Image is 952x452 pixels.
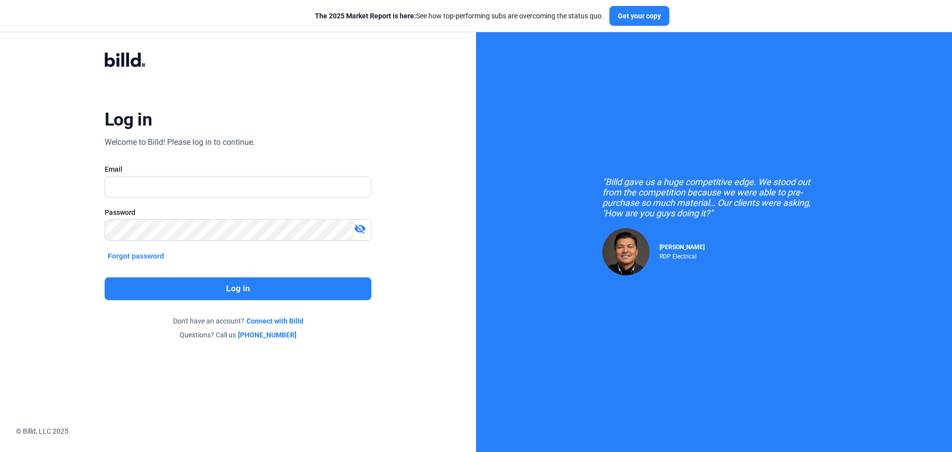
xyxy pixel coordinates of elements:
div: Password [105,207,371,217]
div: Log in [105,109,152,130]
div: "Billd gave us a huge competitive edge. We stood out from the competition because we were able to... [602,177,826,218]
span: The 2025 Market Report is here: [315,12,416,20]
div: Welcome to Billd! Please log in to continue. [105,136,255,148]
button: Get your copy [609,6,669,26]
div: Don't have an account? [105,316,371,326]
mat-icon: visibility_off [354,223,366,235]
div: RDP Electrical [659,251,705,260]
img: Raul Pacheco [602,228,650,275]
button: Forgot password [105,251,167,261]
span: [PERSON_NAME] [659,244,705,251]
div: Email [105,164,371,174]
a: [PHONE_NUMBER] [238,330,297,340]
button: Log in [105,277,371,300]
a: Connect with Billd [246,316,303,326]
div: See how top-performing subs are overcoming the status quo. [315,11,603,21]
div: Questions? Call us [105,330,371,340]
